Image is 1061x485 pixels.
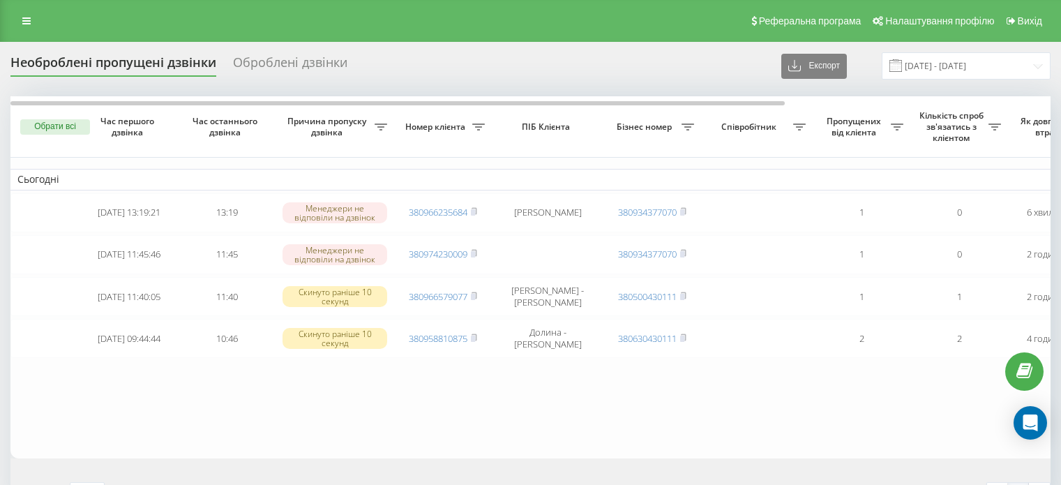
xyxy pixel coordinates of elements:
[618,248,677,260] a: 380934377070
[1014,406,1047,440] div: Open Intercom Messenger
[759,15,861,27] span: Реферальна програма
[504,121,592,133] span: ПІБ Клієнта
[178,235,276,274] td: 11:45
[917,110,988,143] span: Кількість спроб зв'язатись з клієнтом
[781,54,847,79] button: Експорт
[910,235,1008,274] td: 0
[409,206,467,218] a: 380966235684
[80,319,178,358] td: [DATE] 09:44:44
[80,235,178,274] td: [DATE] 11:45:46
[492,193,603,232] td: [PERSON_NAME]
[20,119,90,135] button: Обрати всі
[80,277,178,316] td: [DATE] 11:40:05
[283,286,387,307] div: Скинуто раніше 10 секунд
[233,55,347,77] div: Оброблені дзвінки
[283,328,387,349] div: Скинуто раніше 10 секунд
[283,244,387,265] div: Менеджери не відповіли на дзвінок
[409,290,467,303] a: 380966579077
[910,193,1008,232] td: 0
[189,116,264,137] span: Час останнього дзвінка
[492,277,603,316] td: [PERSON_NAME] - [PERSON_NAME]
[910,277,1008,316] td: 1
[910,319,1008,358] td: 2
[492,319,603,358] td: Долина - [PERSON_NAME]
[1018,15,1042,27] span: Вихід
[813,193,910,232] td: 1
[409,332,467,345] a: 380958810875
[813,235,910,274] td: 1
[10,55,216,77] div: Необроблені пропущені дзвінки
[283,202,387,223] div: Менеджери не відповіли на дзвінок
[820,116,891,137] span: Пропущених від клієнта
[283,116,375,137] span: Причина пропуску дзвінка
[813,319,910,358] td: 2
[178,319,276,358] td: 10:46
[409,248,467,260] a: 380974230009
[178,277,276,316] td: 11:40
[401,121,472,133] span: Номер клієнта
[708,121,793,133] span: Співробітник
[610,121,682,133] span: Бізнес номер
[178,193,276,232] td: 13:19
[618,206,677,218] a: 380934377070
[618,332,677,345] a: 380630430111
[618,290,677,303] a: 380500430111
[885,15,994,27] span: Налаштування профілю
[91,116,167,137] span: Час першого дзвінка
[80,193,178,232] td: [DATE] 13:19:21
[813,277,910,316] td: 1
